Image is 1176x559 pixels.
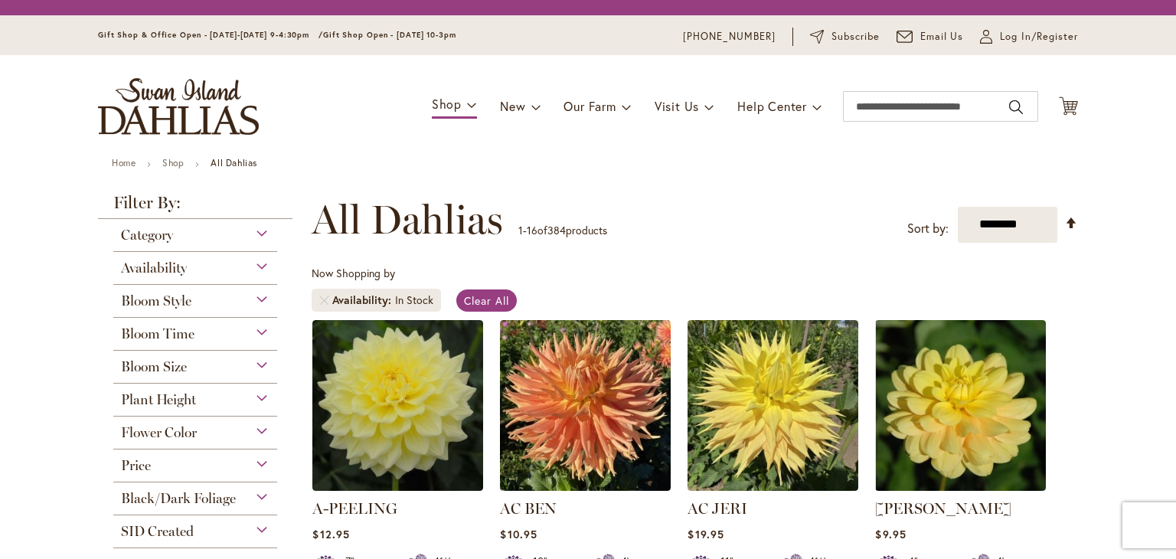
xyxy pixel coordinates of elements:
a: AHOY MATEY [875,479,1046,494]
button: Search [1009,95,1023,119]
a: A-Peeling [312,479,483,494]
span: Bloom Time [121,325,194,342]
span: Shop [432,96,462,112]
div: In Stock [395,293,433,308]
span: 1 [518,223,523,237]
span: All Dahlias [312,197,503,243]
a: Remove Availability In Stock [319,296,328,305]
span: $9.95 [875,527,906,541]
span: Gift Shop & Office Open - [DATE]-[DATE] 9-4:30pm / [98,30,323,40]
span: $19.95 [688,527,724,541]
span: $12.95 [312,527,349,541]
strong: Filter By: [98,195,292,219]
a: AC Jeri [688,479,858,494]
a: Shop [162,157,184,168]
span: Category [121,227,173,244]
img: AC BEN [500,320,671,491]
a: Log In/Register [980,29,1078,44]
a: store logo [98,78,259,135]
span: Gift Shop Open - [DATE] 10-3pm [323,30,456,40]
span: Email Us [920,29,964,44]
span: Bloom Size [121,358,187,375]
strong: All Dahlias [211,157,257,168]
span: Clear All [464,293,509,308]
a: Subscribe [810,29,880,44]
span: Availability [332,293,395,308]
label: Sort by: [907,214,949,243]
span: Black/Dark Foliage [121,490,236,507]
a: AC JERI [688,499,747,518]
span: Log In/Register [1000,29,1078,44]
span: Now Shopping by [312,266,395,280]
span: 16 [527,223,537,237]
span: Flower Color [121,424,197,441]
a: [PERSON_NAME] [875,499,1011,518]
span: 384 [547,223,566,237]
span: New [500,98,525,114]
span: Availability [121,260,187,276]
a: AC BEN [500,499,557,518]
a: AC BEN [500,479,671,494]
a: [PHONE_NUMBER] [683,29,776,44]
a: Clear All [456,289,517,312]
img: A-Peeling [312,320,483,491]
span: Plant Height [121,391,196,408]
a: Email Us [897,29,964,44]
span: Price [121,457,151,474]
a: A-PEELING [312,499,397,518]
span: Visit Us [655,98,699,114]
a: Home [112,157,136,168]
img: AHOY MATEY [875,320,1046,491]
span: $10.95 [500,527,537,541]
span: Our Farm [563,98,616,114]
img: AC Jeri [688,320,858,491]
span: Help Center [737,98,807,114]
p: - of products [518,218,607,243]
span: Subscribe [831,29,880,44]
span: Bloom Style [121,293,191,309]
span: SID Created [121,523,194,540]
